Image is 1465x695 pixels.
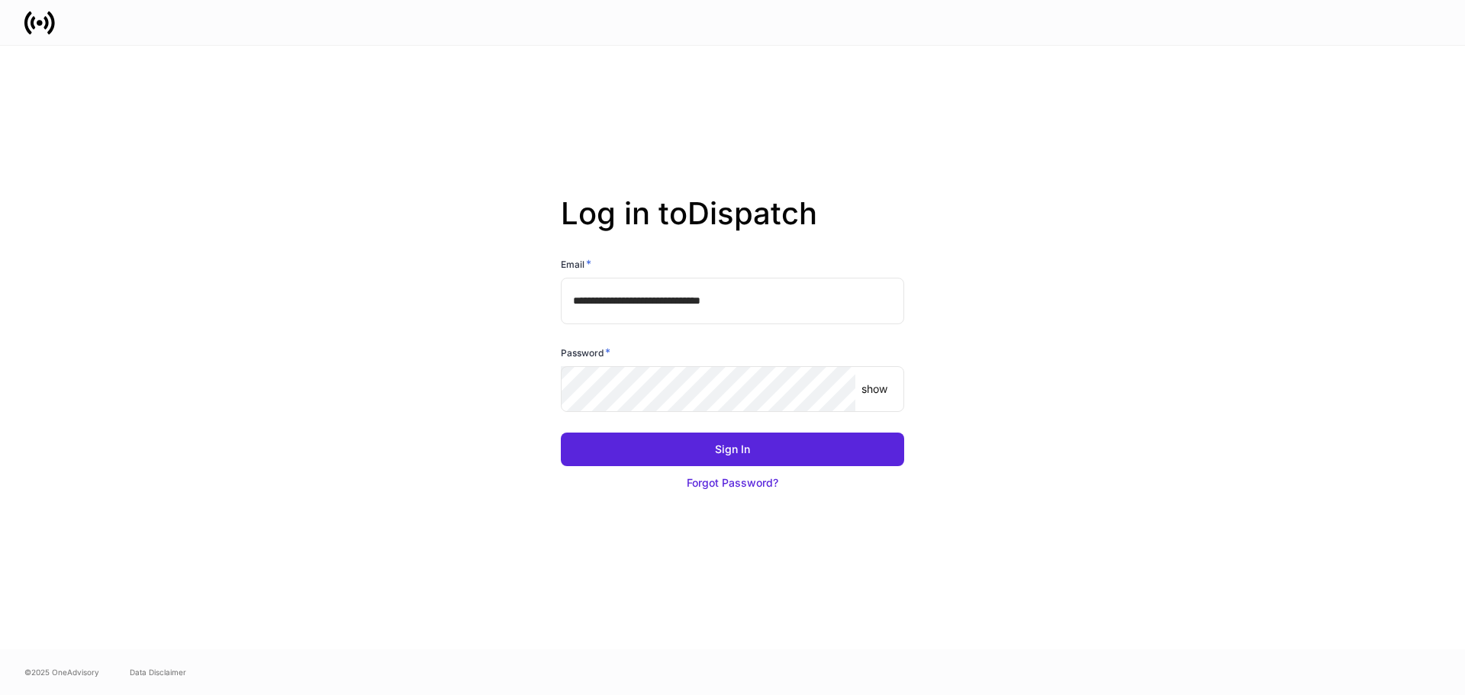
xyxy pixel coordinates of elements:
p: show [861,381,887,397]
h6: Password [561,345,610,360]
button: Sign In [561,433,904,466]
h6: Email [561,256,591,272]
button: Forgot Password? [561,466,904,500]
h2: Log in to Dispatch [561,195,904,256]
div: Sign In [715,442,750,457]
div: Forgot Password? [687,475,778,491]
span: © 2025 OneAdvisory [24,666,99,678]
a: Data Disclaimer [130,666,186,678]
